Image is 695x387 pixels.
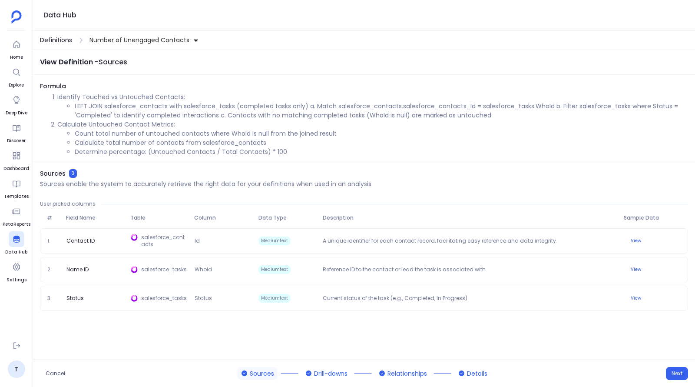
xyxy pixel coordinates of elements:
span: Deep Dive [6,110,27,117]
span: Definitions [40,36,72,45]
span: Mediumtext [258,237,291,245]
a: Home [9,37,24,61]
p: Calculate Untouched Contact Metrics: [57,120,688,129]
li: LEFT JOIN salesforce_contacts with salesforce_tasks (completed tasks only) a. Match salesforce_co... [75,102,688,120]
span: 1. [44,237,63,244]
span: Settings [7,277,26,284]
li: Count total number of untouched contacts where WhoId is null from the joined result [75,129,688,138]
span: # [43,214,63,221]
span: Description [319,214,621,221]
span: WhoId [191,266,255,273]
button: Relationships [375,367,430,380]
button: Next [666,367,688,380]
span: Sources [99,57,127,67]
span: salesforce_tasks [141,295,188,302]
button: View [625,293,646,304]
a: Discover [7,120,26,144]
p: Current status of the task (e.g., Completed, In Progress). [319,295,620,302]
span: Explore [9,82,24,89]
img: petavue logo [11,10,22,23]
button: Details [455,367,491,380]
p: A unique identifier for each contact record, facilitating easy reference and data integrity. [319,237,620,244]
span: Field Name [63,214,127,221]
span: Number of Unengaged Contacts [89,36,189,45]
span: Data Hub [5,249,27,256]
li: Determine percentage: (Untouched Contacts / Total Contacts) * 100 [75,147,688,157]
button: Sources [238,367,278,380]
span: 2. [44,266,63,273]
span: Relationships [387,369,427,378]
span: View Definition - [40,57,99,67]
span: Dashboard [3,165,29,172]
span: Status [63,295,87,302]
button: Cancel [40,367,71,380]
span: Mediumtext [258,294,291,303]
a: Settings [7,259,26,284]
span: Name ID [63,266,92,273]
p: Identify Touched vs Untouched Contacts: [57,93,688,102]
span: Details [467,369,487,378]
a: Dashboard [3,148,29,172]
span: Id [191,237,255,244]
p: Sources enable the system to accurately retrieve the right data for your definitions when used in... [40,180,371,188]
a: Deep Dive [6,92,27,117]
p: Reference ID to the contact or lead the task is associated with. [319,266,620,273]
span: Table [127,214,191,221]
span: Formula [40,82,688,91]
span: Sample Data [620,214,685,221]
button: Drill-downs [302,367,351,380]
span: User picked columns [40,200,96,207]
button: Number of Unengaged Contacts [88,33,201,47]
a: Templates [4,176,29,200]
a: Explore [9,64,24,89]
button: View [625,264,646,275]
span: Contact ID [63,237,98,244]
h1: Data Hub [43,9,76,21]
span: 3 [69,169,77,178]
a: Data Hub [5,231,27,256]
span: Status [191,295,255,302]
span: Discover [7,137,26,144]
span: salesforce_tasks [141,266,188,273]
span: Home [9,54,24,61]
span: 3. [44,295,63,302]
span: Column [191,214,255,221]
span: Sources [40,169,66,178]
span: Sources [250,369,274,378]
a: T [8,360,25,378]
li: Calculate total number of contacts from salesforce_contacts [75,138,688,147]
a: PetaReports [3,204,30,228]
span: Drill-downs [314,369,347,378]
button: View [625,236,646,246]
span: salesforce_contacts [141,234,188,248]
span: Templates [4,193,29,200]
span: PetaReports [3,221,30,228]
span: Mediumtext [258,265,291,274]
span: Data Type [255,214,319,221]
